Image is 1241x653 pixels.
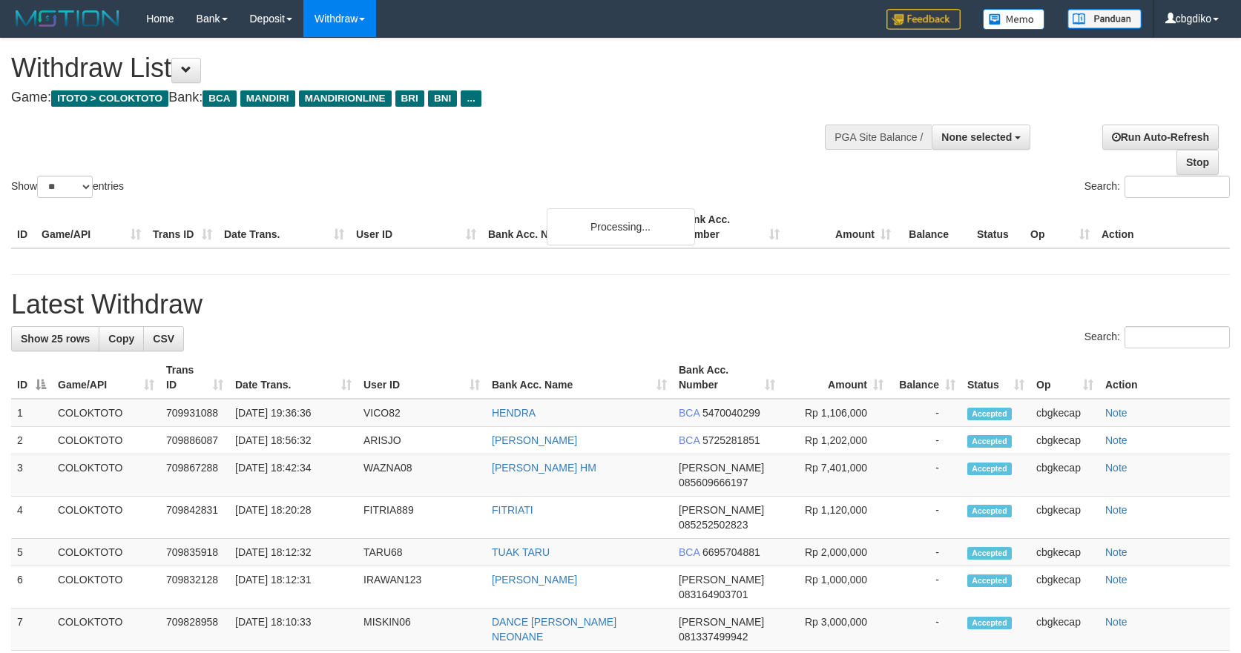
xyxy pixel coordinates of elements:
span: Accepted [967,463,1012,475]
td: ARISJO [358,427,486,454]
td: 2 [11,427,52,454]
span: BCA [679,434,699,446]
td: FITRIA889 [358,497,486,539]
button: None selected [932,125,1030,150]
a: Note [1105,546,1128,558]
span: CSV [153,333,174,345]
span: Copy 081337499942 to clipboard [679,631,748,643]
th: Bank Acc. Name [482,206,674,248]
h4: Game: Bank: [11,90,812,105]
td: COLOKTOTO [52,497,160,539]
td: [DATE] 18:56:32 [229,427,358,454]
span: Accepted [967,435,1012,448]
div: Processing... [547,208,695,245]
th: Balance: activate to sort column ascending [889,357,961,399]
td: Rp 1,202,000 [781,427,889,454]
span: BCA [203,90,236,107]
a: DANCE [PERSON_NAME] NEONANE [492,616,616,643]
a: Copy [99,326,144,351]
td: - [889,399,961,427]
a: Run Auto-Refresh [1102,125,1219,150]
span: None selected [941,131,1012,143]
td: 5 [11,539,52,566]
th: Trans ID: activate to sort column ascending [160,357,229,399]
span: ... [461,90,481,107]
span: Copy 083164903701 to clipboard [679,589,748,600]
td: cbgkecap [1030,539,1099,566]
td: - [889,427,961,454]
td: Rp 1,000,000 [781,566,889,609]
td: - [889,539,961,566]
td: 709867288 [160,454,229,497]
th: Balance [897,206,971,248]
td: COLOKTOTO [52,399,160,427]
td: - [889,609,961,651]
td: [DATE] 18:12:32 [229,539,358,566]
th: Game/API [36,206,147,248]
th: Status [971,206,1024,248]
span: Copy 085252502823 to clipboard [679,519,748,531]
td: [DATE] 19:36:36 [229,399,358,427]
a: Note [1105,574,1128,586]
span: BCA [679,407,699,419]
a: Note [1105,407,1128,419]
td: COLOKTOTO [52,427,160,454]
th: Date Trans.: activate to sort column ascending [229,357,358,399]
span: BCA [679,546,699,558]
th: User ID [350,206,482,248]
td: COLOKTOTO [52,454,160,497]
td: 6 [11,566,52,609]
span: MANDIRIONLINE [299,90,392,107]
select: Showentries [37,176,93,198]
td: COLOKTOTO [52,539,160,566]
th: Bank Acc. Number: activate to sort column ascending [673,357,781,399]
th: Bank Acc. Name: activate to sort column ascending [486,357,673,399]
th: User ID: activate to sort column ascending [358,357,486,399]
a: Note [1105,462,1128,474]
td: cbgkecap [1030,497,1099,539]
th: Game/API: activate to sort column ascending [52,357,160,399]
a: Show 25 rows [11,326,99,351]
th: ID: activate to sort column descending [11,357,52,399]
a: Note [1105,616,1128,628]
td: 3 [11,454,52,497]
td: 709842831 [160,497,229,539]
a: [PERSON_NAME] [492,434,577,446]
span: Copy 5725281851 to clipboard [702,434,760,446]
td: Rp 1,106,000 [781,399,889,427]
td: cbgkecap [1030,399,1099,427]
td: Rp 2,000,000 [781,539,889,566]
a: Stop [1176,150,1219,175]
td: cbgkecap [1030,427,1099,454]
a: CSV [143,326,184,351]
th: Amount: activate to sort column ascending [781,357,889,399]
span: [PERSON_NAME] [679,462,764,474]
span: MANDIRI [240,90,295,107]
a: FITRIATI [492,504,533,516]
a: TUAK TARU [492,546,550,558]
td: IRAWAN123 [358,566,486,609]
th: Action [1096,206,1230,248]
a: [PERSON_NAME] [492,574,577,586]
td: cbgkecap [1030,609,1099,651]
td: COLOKTOTO [52,566,160,609]
td: - [889,566,961,609]
th: Trans ID [147,206,218,248]
td: VICO82 [358,399,486,427]
span: Accepted [967,505,1012,517]
td: COLOKTOTO [52,609,160,651]
td: 709828958 [160,609,229,651]
label: Search: [1084,326,1230,348]
input: Search: [1125,176,1230,198]
span: ITOTO > COLOKTOTO [51,90,168,107]
a: HENDRA [492,407,536,419]
td: cbgkecap [1030,454,1099,497]
th: ID [11,206,36,248]
span: [PERSON_NAME] [679,574,764,586]
h1: Latest Withdraw [11,290,1230,319]
img: Feedback.jpg [886,9,961,30]
td: Rp 1,120,000 [781,497,889,539]
span: Copy 6695704881 to clipboard [702,546,760,558]
td: 709931088 [160,399,229,427]
td: [DATE] 18:42:34 [229,454,358,497]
